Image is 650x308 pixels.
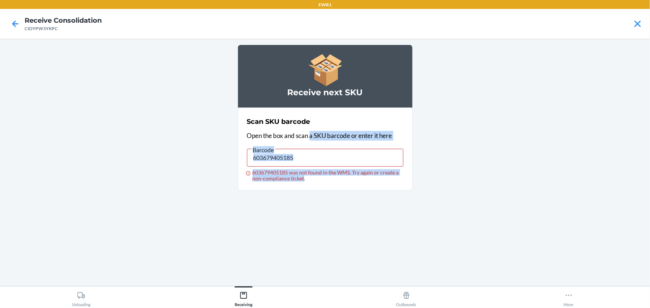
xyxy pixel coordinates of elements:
[162,286,325,307] button: Receiving
[247,170,403,182] div: 603679405185 was not found in the WMS. Try again or create a non-compliance ticket.
[396,288,416,307] div: Outbounds
[318,1,332,8] p: EWR1
[72,288,91,307] div: Unloading
[252,146,275,154] span: Barcode
[247,149,403,167] input: Barcode 603679405185 was not found in the WMS. Try again or create a non-compliance ticket.
[247,117,310,126] h2: Scan SKU barcode
[564,288,574,307] div: More
[325,286,488,307] button: Outbounds
[25,25,102,32] div: CIDYPW3YKPC
[25,16,102,25] h4: Receive Consolidation
[235,288,253,307] div: Receiving
[247,131,403,141] p: Open the box and scan a SKU barcode or enter it here
[247,87,403,99] h3: Receive next SKU
[488,286,650,307] button: More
